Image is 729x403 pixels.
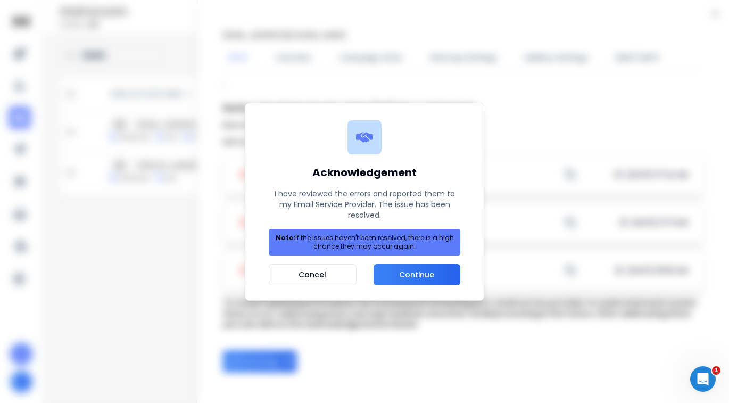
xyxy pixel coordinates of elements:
button: Continue [374,264,460,285]
strong: Note: [276,233,295,242]
p: I have reviewed the errors and reported them to my Email Service Provider. The issue has been res... [269,188,460,220]
h1: Acknowledgement [269,165,460,180]
div: ; [223,77,703,372]
span: 1 [712,366,720,375]
p: If the issues haven't been resolved, there is a high chance they may occur again. [274,234,455,251]
button: Cancel [269,264,357,285]
iframe: Intercom live chat [690,366,716,392]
